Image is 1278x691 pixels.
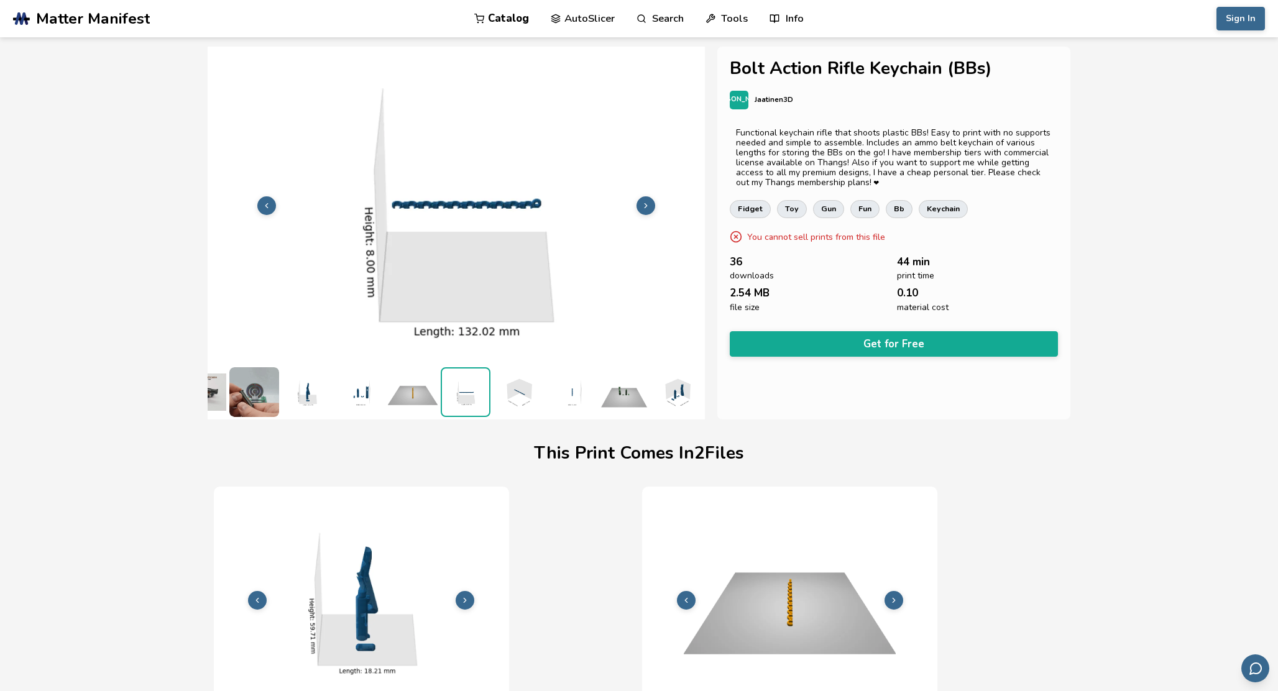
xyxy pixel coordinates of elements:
img: 2_Print_Preview [388,367,438,417]
a: toy [777,200,807,217]
h1: This Print Comes In 2 File s [534,444,744,463]
a: gun [813,200,844,217]
span: print time [897,271,934,281]
span: 2.54 MB [730,287,770,299]
img: 1_Print_Preview [599,367,649,417]
img: 1_3D_Dimensions [282,367,332,417]
span: [PERSON_NAME] [710,96,768,104]
img: 2_3D_Dimensions [442,368,489,416]
span: file size [730,303,760,313]
a: bb [886,200,913,217]
p: You cannot sell prints from this file [747,231,885,244]
span: downloads [730,271,774,281]
img: 2_3D_Dimensions [494,367,543,417]
a: fun [850,200,880,217]
h1: Bolt Action Rifle Keychain (BBs) [730,59,1059,78]
span: 44 min [897,256,930,268]
span: 0.10 [897,287,918,299]
span: Matter Manifest [36,10,150,27]
img: 2_3D_Dimensions [546,367,596,417]
a: keychain [919,200,968,217]
p: Jaatinen3D [755,93,793,106]
img: 1_3D_Dimensions [652,367,702,417]
img: 1_3D_Dimensions [335,367,385,417]
button: Sign In [1216,7,1265,30]
button: Get for Free [730,331,1059,357]
span: 36 [730,256,742,268]
div: Functional keychain rifle that shoots plastic BBs! Easy to print with no supports needed and simp... [736,128,1052,188]
span: material cost [897,303,949,313]
a: fidget [730,200,771,217]
button: Send feedback via email [1241,654,1269,682]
